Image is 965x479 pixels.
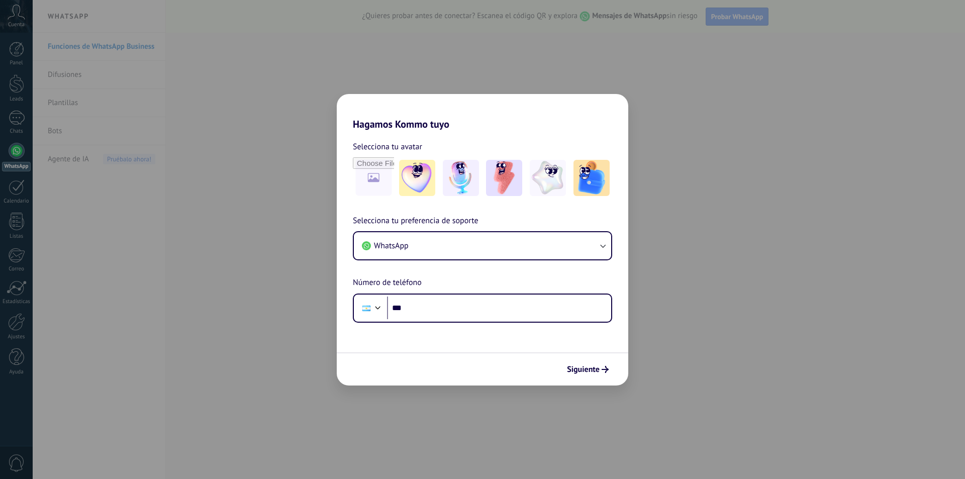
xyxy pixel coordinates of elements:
[562,361,613,378] button: Siguiente
[567,366,600,373] span: Siguiente
[353,140,422,153] span: Selecciona tu avatar
[486,160,522,196] img: -3.jpeg
[399,160,435,196] img: -1.jpeg
[573,160,610,196] img: -5.jpeg
[353,215,478,228] span: Selecciona tu preferencia de soporte
[353,276,422,290] span: Número de teléfono
[443,160,479,196] img: -2.jpeg
[374,241,409,251] span: WhatsApp
[337,94,628,130] h2: Hagamos Kommo tuyo
[354,232,611,259] button: WhatsApp
[357,298,376,319] div: Argentina: + 54
[530,160,566,196] img: -4.jpeg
